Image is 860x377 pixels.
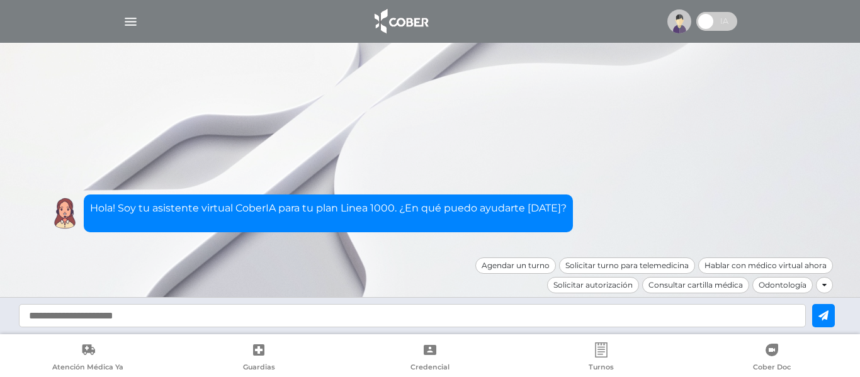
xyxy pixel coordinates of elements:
[516,342,687,374] a: Turnos
[667,9,691,33] img: profile-placeholder.svg
[559,257,695,274] div: Solicitar turno para telemedicina
[90,201,567,216] p: Hola! Soy tu asistente virtual CoberIA para tu plan Linea 1000. ¿En qué puedo ayudarte [DATE]?
[475,257,556,274] div: Agendar un turno
[753,363,791,374] span: Cober Doc
[49,198,81,229] img: Cober IA
[698,257,833,274] div: Hablar con médico virtual ahora
[243,363,275,374] span: Guardias
[642,277,749,293] div: Consultar cartilla médica
[123,14,139,30] img: Cober_menu-lines-white.svg
[589,363,614,374] span: Turnos
[547,277,639,293] div: Solicitar autorización
[410,363,450,374] span: Credencial
[344,342,516,374] a: Credencial
[686,342,857,374] a: Cober Doc
[3,342,174,374] a: Atención Médica Ya
[52,363,123,374] span: Atención Médica Ya
[752,277,813,293] div: Odontología
[174,342,345,374] a: Guardias
[368,6,434,37] img: logo_cober_home-white.png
